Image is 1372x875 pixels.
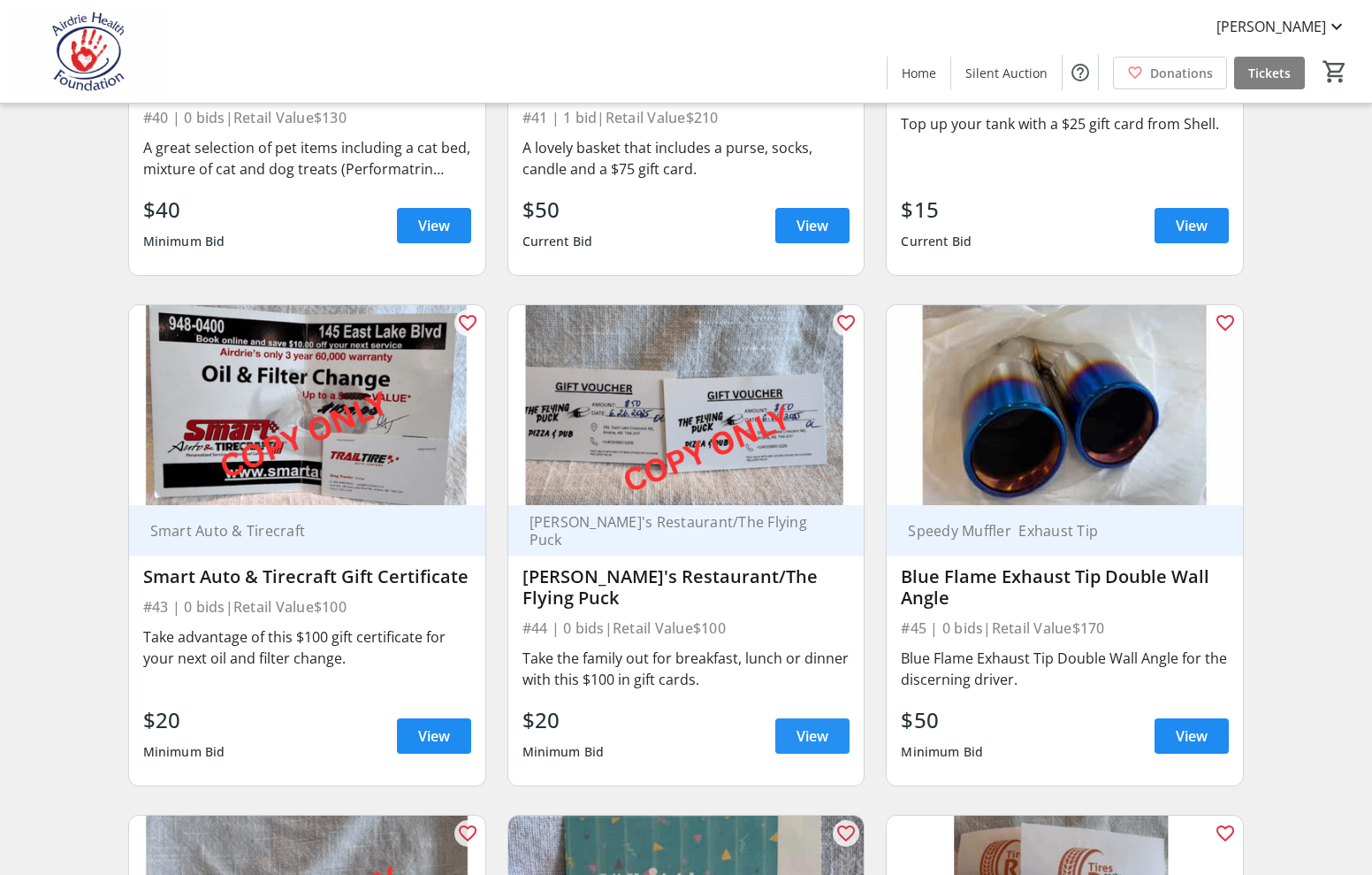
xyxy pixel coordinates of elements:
[775,208,850,243] a: View
[1113,57,1227,89] a: Donations
[418,215,450,236] span: View
[418,725,450,747] span: View
[1150,64,1213,82] span: Donations
[1319,56,1351,88] button: Cart
[888,57,950,89] a: Home
[901,566,1229,609] div: Blue Flame Exhaust Tip Double Wall Angle
[797,725,828,747] span: View
[1176,215,1208,236] span: View
[397,718,471,754] a: View
[1155,208,1229,243] a: View
[143,736,225,768] div: Minimum Bid
[901,616,1229,641] div: #45 | 0 bids | Retail Value $170
[901,113,1229,134] div: Top up your tank with a $25 gift card from Shell.
[797,215,828,236] span: View
[1202,12,1361,41] button: [PERSON_NAME]
[1215,823,1236,844] mat-icon: favorite_outline
[901,704,983,736] div: $50
[951,57,1062,89] a: Silent Auction
[902,64,936,82] span: Home
[965,64,1048,82] span: Silent Auction
[1176,725,1208,747] span: View
[1063,55,1098,90] button: Help
[835,823,857,844] mat-icon: favorite_outline
[901,648,1229,690] div: Blue Flame Exhaust Tip Double Wall Angle for the discerning driver.
[1248,64,1291,82] span: Tickets
[508,305,865,506] img: Smitty's Restaurant/The Flying Puck
[522,105,850,130] div: #41 | 1 bid | Retail Value $210
[901,736,983,768] div: Minimum Bid
[887,305,1243,506] img: Blue Flame Exhaust Tip Double Wall Angle
[522,704,605,736] div: $20
[1234,57,1305,89] a: Tickets
[143,595,471,619] div: #43 | 0 bids | Retail Value $100
[143,226,225,257] div: Minimum Bid
[522,616,850,641] div: #44 | 0 bids | Retail Value $100
[522,648,850,690] div: Take the family out for breakfast, lunch or dinner with this $100 in gift cards.
[901,226,972,257] div: Current Bid
[522,513,829,549] div: [PERSON_NAME]'s Restaurant/The Flying Puck
[143,105,471,130] div: #40 | 0 bids | Retail Value $130
[522,736,605,768] div: Minimum Bid
[143,522,450,540] div: Smart Auto & Tirecraft
[901,194,972,226] div: $15
[143,194,225,226] div: $40
[1215,312,1236,334] mat-icon: favorite_outline
[457,312,478,334] mat-icon: favorite_outline
[1155,718,1229,754] a: View
[1216,16,1326,37] span: [PERSON_NAME]
[901,522,1208,540] div: Speedy Muffler Exhaust Tip
[129,305,485,506] img: Smart Auto & Tirecraft Gift Certificate
[522,566,850,609] div: [PERSON_NAME]'s Restaurant/The Flying Puck
[143,137,471,180] div: A great selection of pet items including a cat bed, mixture of cat and dog treats (Performatrin U...
[143,626,471,669] div: Take advantage of this $100 gift certificate for your next oil and filter change.
[775,718,850,754] a: View
[522,226,593,257] div: Current Bid
[143,566,471,587] div: Smart Auto & Tirecraft Gift Certificate
[11,7,168,96] img: Airdrie Health Foundation's Logo
[457,823,478,844] mat-icon: favorite_outline
[835,312,857,334] mat-icon: favorite_outline
[522,194,593,226] div: $50
[143,704,225,736] div: $20
[397,208,471,243] a: View
[522,137,850,180] div: A lovely basket that includes a purse, socks, candle and a $75 gift card.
